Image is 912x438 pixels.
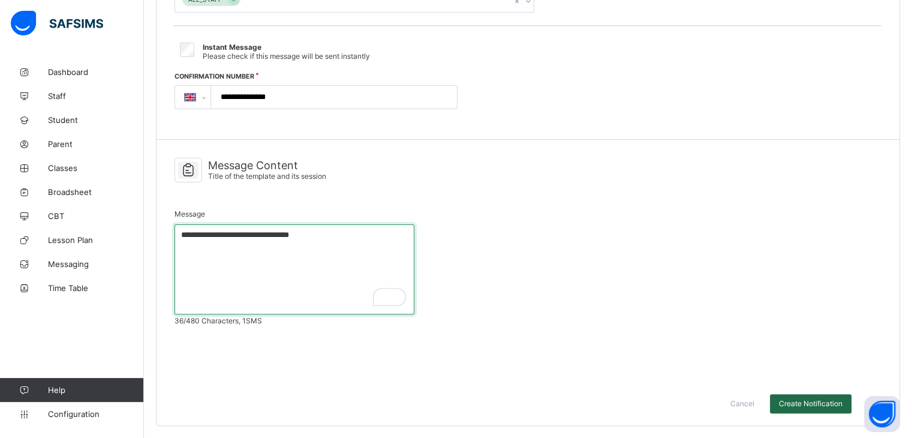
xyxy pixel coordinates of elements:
button: Open asap [864,396,900,432]
span: Classes [48,163,144,173]
span: Dashboard [48,67,144,77]
span: Staff [48,91,144,101]
span: Cancel [730,399,754,408]
span: Create Notification [779,399,842,408]
label: Confirmation Number [174,73,254,80]
span: CBT [48,211,144,221]
span: Messaging [48,259,144,269]
span: Time Table [48,283,144,293]
span: Message Content [208,159,326,172]
span: Lesson Plan [48,235,144,245]
span: Instant Message [203,43,261,52]
span: Help [48,385,143,395]
span: Configuration [48,409,143,419]
img: safsims [11,11,103,36]
span: Broadsheet [48,187,144,197]
span: 36 /480 Characters, 1 SMS [174,316,881,325]
span: Message [174,209,205,218]
span: Title of the template and its session [208,172,326,181]
textarea: To enrich screen reader interactions, please activate Accessibility in Grammarly extension settings [174,224,414,314]
span: Student [48,115,144,125]
span: Please check if this message will be sent instantly [203,52,370,61]
span: Parent [48,139,144,149]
